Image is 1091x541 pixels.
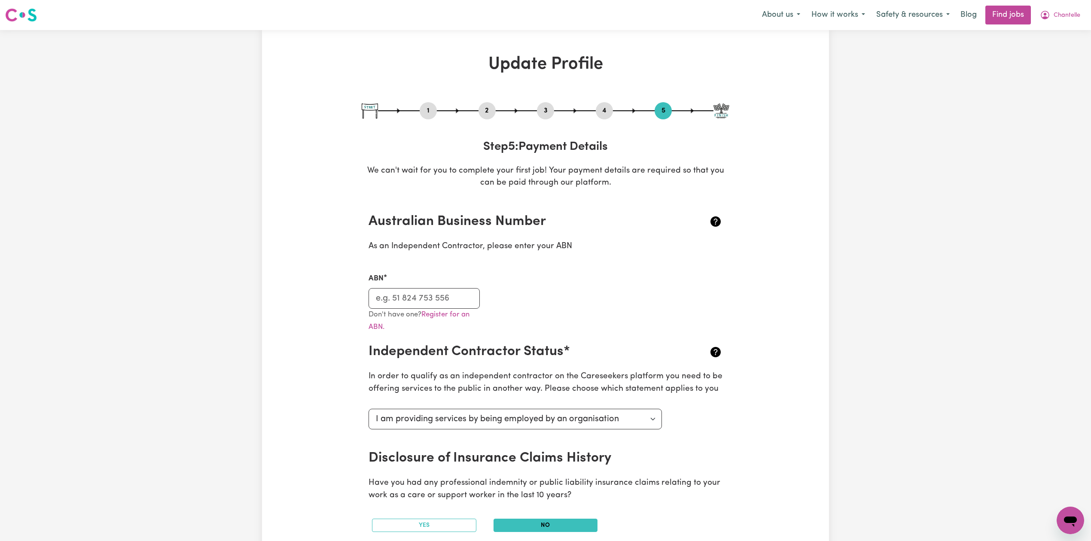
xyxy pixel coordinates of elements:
[372,519,476,532] button: Yes
[5,5,37,25] a: Careseekers logo
[871,6,955,24] button: Safety & resources
[420,105,437,116] button: Go to step 1
[362,140,729,155] h3: Step 5 : Payment Details
[985,6,1031,24] a: Find jobs
[756,6,806,24] button: About us
[369,343,664,360] h2: Independent Contractor Status*
[655,105,672,116] button: Go to step 5
[596,105,613,116] button: Go to step 4
[494,519,598,532] button: No
[369,450,664,466] h2: Disclosure of Insurance Claims History
[806,6,871,24] button: How it works
[955,6,982,24] a: Blog
[478,105,496,116] button: Go to step 2
[5,7,37,23] img: Careseekers logo
[369,288,480,309] input: e.g. 51 824 753 556
[1034,6,1086,24] button: My Account
[369,240,722,253] p: As an Independent Contractor, please enter your ABN
[369,311,469,331] small: Don't have one?
[369,273,384,284] label: ABN
[1054,11,1080,20] span: Chantelle
[537,105,554,116] button: Go to step 3
[362,54,729,75] h1: Update Profile
[369,477,722,502] p: Have you had any professional indemnity or public liability insurance claims relating to your wor...
[369,371,722,395] p: In order to qualify as an independent contractor on the Careseekers platform you need to be offer...
[362,165,729,190] p: We can't wait for you to complete your first job! Your payment details are required so that you c...
[369,213,664,230] h2: Australian Business Number
[369,311,469,331] a: Register for an ABN.
[1057,507,1084,534] iframe: Button to launch messaging window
